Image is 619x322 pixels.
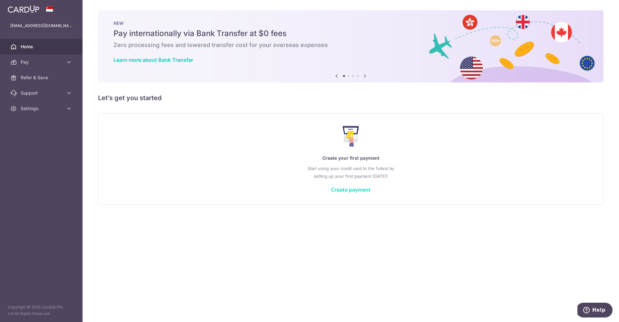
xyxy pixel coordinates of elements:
span: Support [21,90,63,96]
h6: Zero processing fees and lowered transfer cost for your overseas expenses [113,41,588,49]
span: Pay [21,59,63,65]
a: Learn more about Bank Transfer [113,57,193,63]
p: [EMAIL_ADDRESS][DOMAIN_NAME] [10,23,72,29]
p: Start using your credit card to the fullest by setting up your first payment [DATE]! [111,165,590,180]
img: Make Payment [343,126,359,147]
h5: Pay internationally via Bank Transfer at $0 fees [113,28,588,39]
p: Create your first payment [111,154,590,162]
span: Home [21,43,63,50]
span: Refer & Save [21,74,63,81]
img: CardUp [8,5,39,13]
p: NEW [113,21,588,26]
h5: Let’s get you started [98,93,604,103]
a: Create payment [331,186,370,193]
span: Settings [21,105,63,112]
img: Bank transfer banner [98,10,604,82]
iframe: Opens a widget where you can find more information [577,303,613,319]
